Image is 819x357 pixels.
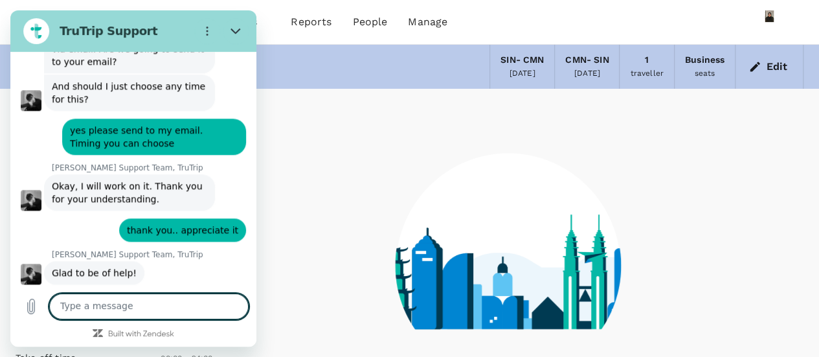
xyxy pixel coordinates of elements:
[408,14,447,30] span: Manage
[41,69,197,95] span: And should I just choose any time for this?
[41,152,246,163] p: [PERSON_NAME] Support Team, TruTrip
[352,14,387,30] span: People
[41,256,126,269] span: Glad to be of help!
[630,67,663,80] div: traveller
[746,56,792,77] button: Edit
[685,53,724,67] div: Business
[98,320,164,328] a: Built with Zendesk: Visit the Zendesk website in a new tab
[16,8,75,36] img: Circles
[212,8,238,34] button: Close
[41,239,246,249] p: [PERSON_NAME] Support Team, TruTrip
[757,9,783,35] img: Azizi Ratna Yulis Mohd Zin
[510,67,535,80] div: [DATE]
[184,8,210,34] button: Options menu
[574,67,600,80] div: [DATE]
[49,13,179,29] h2: TruTrip Support
[695,67,715,80] div: seats
[8,283,34,309] button: Upload file
[117,213,228,226] span: thank you.. appreciate it
[291,14,331,30] span: Reports
[10,10,256,347] iframe: Messaging window
[41,169,197,195] span: Okay, I will work on it. Thank you for your understanding.
[565,53,609,67] div: CMN - SIN
[60,113,228,139] span: yes please send to my email. Timing you can choose
[645,53,649,67] div: 1
[500,53,544,67] div: SIN - CMN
